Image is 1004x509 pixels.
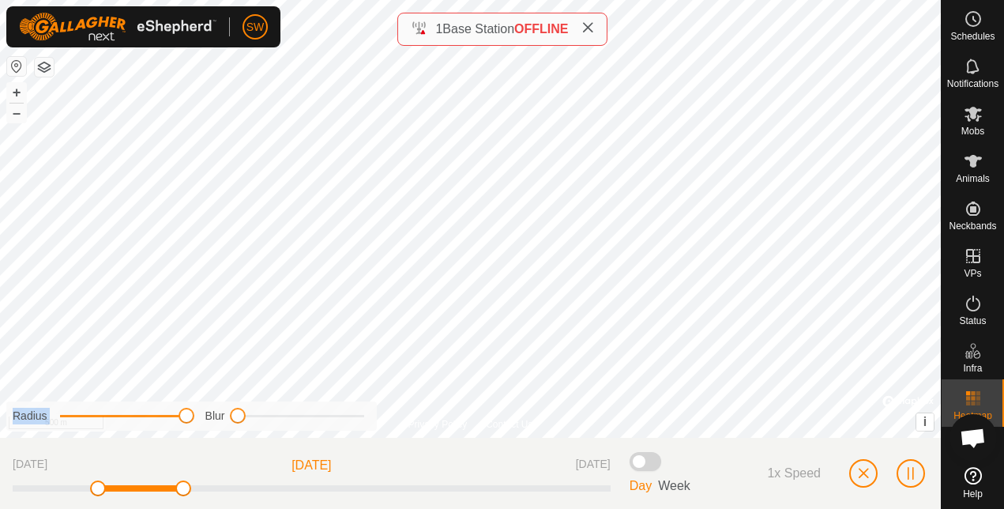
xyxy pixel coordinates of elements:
span: [DATE] [576,456,611,475]
button: Map Layers [35,58,54,77]
a: Contact Us [486,417,532,432]
button: + [7,83,26,102]
img: Gallagher Logo [19,13,216,41]
span: [DATE] [13,456,47,475]
span: Help [963,489,983,499]
span: Notifications [947,79,998,89]
span: Animals [956,174,990,183]
span: Mobs [961,126,984,136]
button: – [7,104,26,123]
a: Open chat [949,414,997,462]
span: Schedules [950,32,995,41]
span: Base Station [442,22,514,36]
span: Day [630,479,652,492]
span: Heatmap [953,411,992,420]
a: Privacy Policy [408,417,467,432]
button: Speed Button [748,460,833,487]
span: Neckbands [949,221,996,231]
button: i [916,413,934,431]
span: VPs [964,269,981,278]
span: 1 [435,22,442,36]
label: Radius [13,408,47,424]
span: Week [658,479,690,492]
span: Infra [963,364,982,373]
span: i [923,415,927,428]
button: Loop Button [716,463,736,484]
a: Help [942,461,1004,505]
span: OFFLINE [514,22,568,36]
span: Status [959,316,986,326]
button: Reset Map [7,57,26,76]
span: [DATE] [291,456,331,475]
span: 1x Speed [767,466,821,481]
label: Blur [205,408,225,424]
span: SW [246,19,265,36]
